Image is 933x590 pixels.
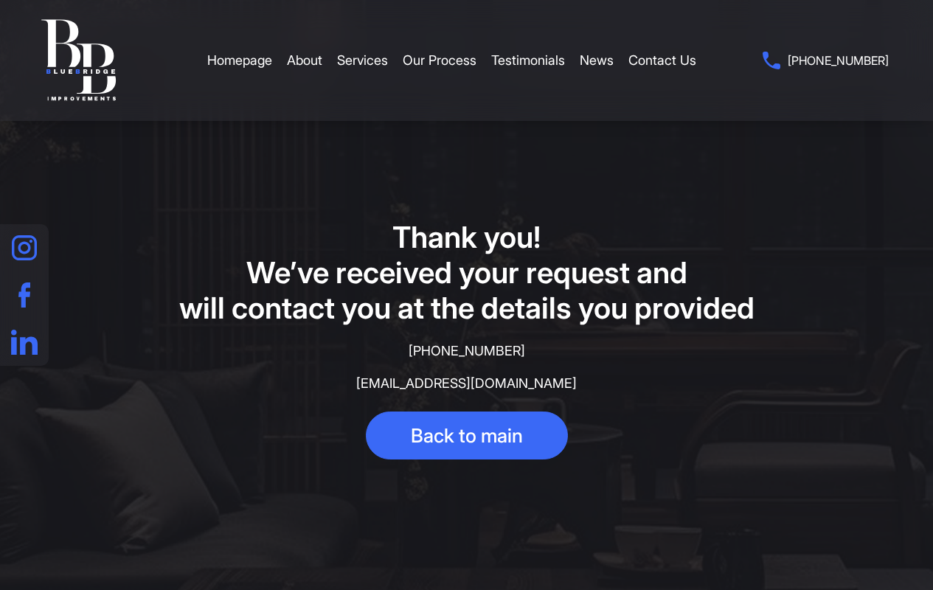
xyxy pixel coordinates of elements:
[337,38,388,83] a: Services
[207,38,272,83] a: Homepage
[287,38,322,83] a: About
[628,38,696,83] a: Contact Us
[763,50,889,71] a: [PHONE_NUMBER]
[580,38,614,83] a: News
[788,50,889,71] span: [PHONE_NUMBER]
[366,412,568,459] a: Back to main
[356,375,577,391] a: [EMAIL_ADDRESS][DOMAIN_NAME]
[409,343,525,358] a: [PHONE_NUMBER]
[491,38,565,83] a: Testimonials
[403,38,476,83] a: Our Process
[135,220,799,326] h1: Thank you! We’ve received your request and will contact you at the details you provided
